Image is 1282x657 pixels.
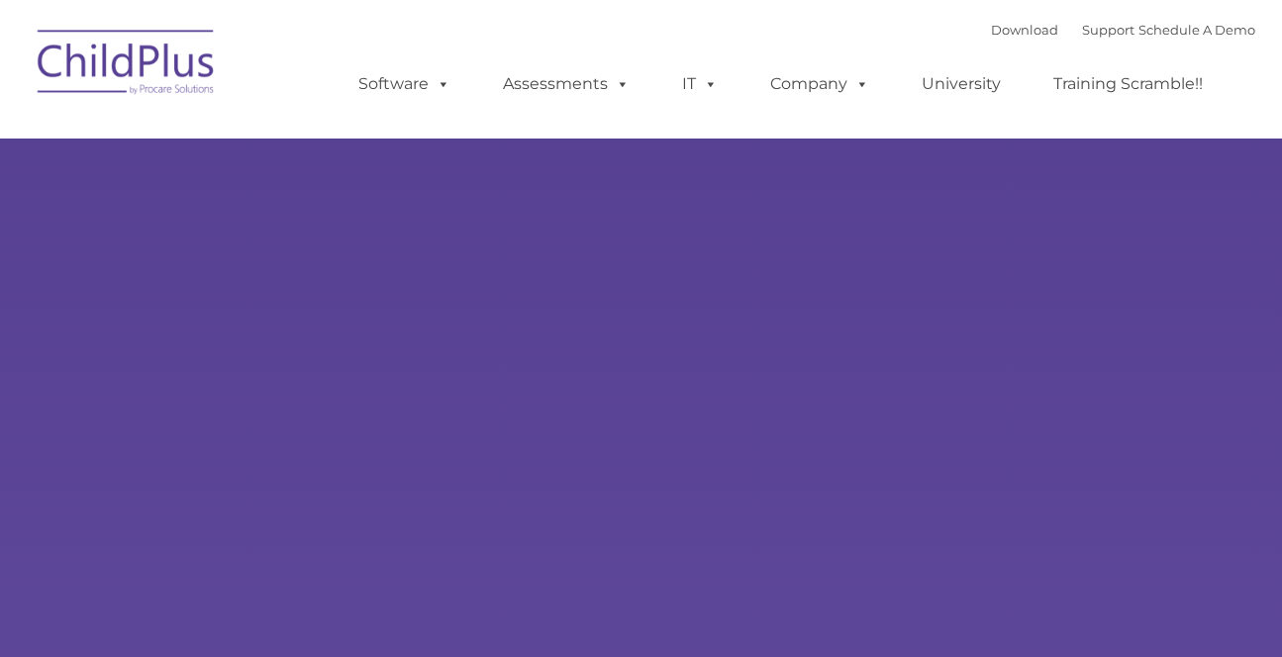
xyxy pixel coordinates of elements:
[1138,22,1255,38] a: Schedule A Demo
[991,22,1058,38] a: Download
[1034,64,1223,104] a: Training Scramble!!
[28,16,226,115] img: ChildPlus by Procare Solutions
[339,64,470,104] a: Software
[662,64,738,104] a: IT
[902,64,1021,104] a: University
[750,64,889,104] a: Company
[483,64,649,104] a: Assessments
[991,22,1255,38] font: |
[1082,22,1134,38] a: Support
